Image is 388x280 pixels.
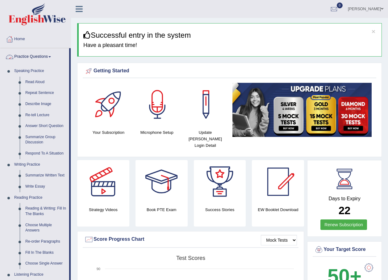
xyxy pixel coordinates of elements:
a: Summarize Written Text [23,170,69,181]
a: Speaking Practice [11,66,69,77]
a: Repeat Sentence [23,87,69,99]
div: Getting Started [84,66,375,76]
h4: Microphone Setup [136,129,178,136]
a: Answer Short Question [23,121,69,132]
a: Home [0,31,71,46]
a: Summarize Group Discussion [23,132,69,148]
a: Writing Practice [11,159,69,170]
tspan: Test scores [176,255,205,261]
a: Respond To A Situation [23,148,69,159]
a: Write Essay [23,181,69,192]
a: Re-order Paragraphs [23,236,69,247]
h4: EW Booklet Download [252,206,304,213]
img: small5.jpg [232,83,372,137]
h3: Successful entry in the system [83,31,377,39]
a: Practice Questions [0,48,69,64]
a: Choose Multiple Answers [23,220,69,236]
h4: Success Stories [194,206,246,213]
h4: Strategy Videos [77,206,129,213]
span: 0 [337,2,343,8]
div: Score Progress Chart [84,235,297,244]
h4: Book PTE Exam [136,206,188,213]
a: Reading Practice [11,192,69,203]
a: Fill In The Blanks [23,247,69,258]
h4: Days to Expiry [314,196,375,202]
div: Your Target Score [314,245,375,254]
text: 90 [97,267,100,271]
h4: Have a pleasant time! [83,42,377,49]
a: Describe Image [23,99,69,110]
h4: Your Subscription [87,129,130,136]
a: Re-tell Lecture [23,110,69,121]
a: Read Aloud [23,77,69,88]
a: Reading & Writing: Fill In The Blanks [23,203,69,219]
a: Renew Subscription [320,219,367,230]
b: 22 [339,204,351,216]
h4: Update [PERSON_NAME] Login Detail [184,129,227,149]
button: × [372,28,375,35]
a: Choose Single Answer [23,258,69,269]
